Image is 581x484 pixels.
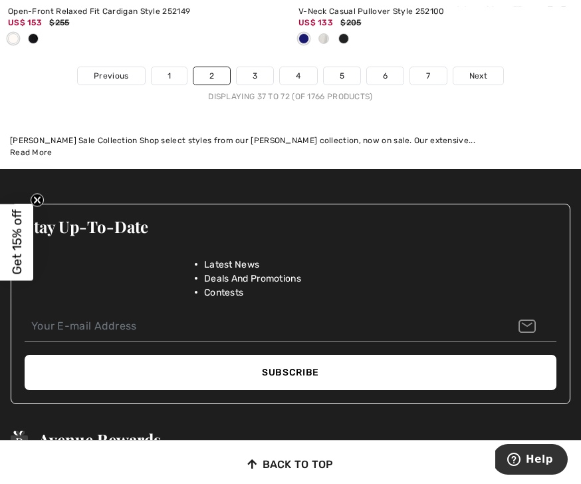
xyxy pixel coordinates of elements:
a: 1 [152,67,187,85]
span: Read More [10,148,53,157]
div: Open-Front Relaxed Fit Cardigan Style 252149 [8,7,283,17]
a: Next [453,67,503,85]
div: [PERSON_NAME] Sale Collection Shop select styles from our [PERSON_NAME] collection, now on sale. ... [10,134,571,146]
span: Previous [94,70,128,82]
a: 5 [324,67,360,85]
a: 6 [367,67,404,85]
span: Contests [204,286,243,300]
span: $205 [340,18,361,27]
a: 3 [237,67,273,85]
span: US$ 133 [298,18,333,27]
span: Deals And Promotions [204,272,301,286]
button: Subscribe [25,355,556,390]
iframe: Opens a widget where you can find more information [495,444,568,477]
a: 2 [193,67,230,85]
input: Your E-mail Address [25,312,556,342]
div: Black [23,29,43,51]
img: Avenue Rewards [11,431,28,451]
a: 7 [410,67,446,85]
h3: Stay Up-To-Date [25,218,556,235]
span: Latest News [204,258,259,272]
div: Black [334,29,354,51]
a: 4 [280,67,316,85]
span: Get 15% off [9,210,25,275]
span: US$ 153 [8,18,42,27]
div: Vanilla 30 [314,29,334,51]
a: Previous [78,67,144,85]
button: Close teaser [31,193,44,206]
div: Midnight Blue [294,29,314,51]
h3: Avenue Rewards [39,431,238,448]
div: Vanilla 30 [3,29,23,51]
span: $255 [49,18,69,27]
div: V-Neck Casual Pullover Style 252100 [298,7,573,17]
span: Next [469,70,487,82]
